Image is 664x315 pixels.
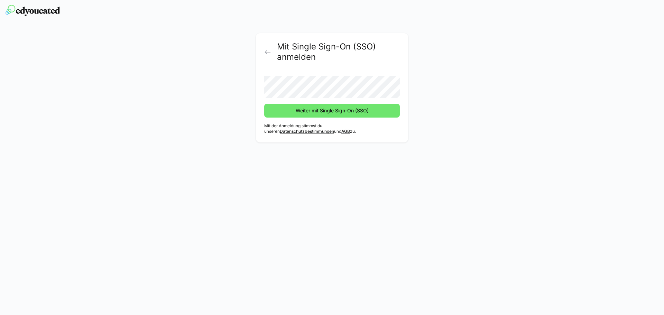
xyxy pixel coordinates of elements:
[264,104,400,118] button: Weiter mit Single Sign-On (SSO)
[295,107,370,114] span: Weiter mit Single Sign-On (SSO)
[264,123,400,134] p: Mit der Anmeldung stimmst du unseren und zu.
[341,129,350,134] a: AGB
[277,41,400,62] h2: Mit Single Sign-On (SSO) anmelden
[6,5,60,16] img: edyoucated
[280,129,334,134] a: Datenschutzbestimmungen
